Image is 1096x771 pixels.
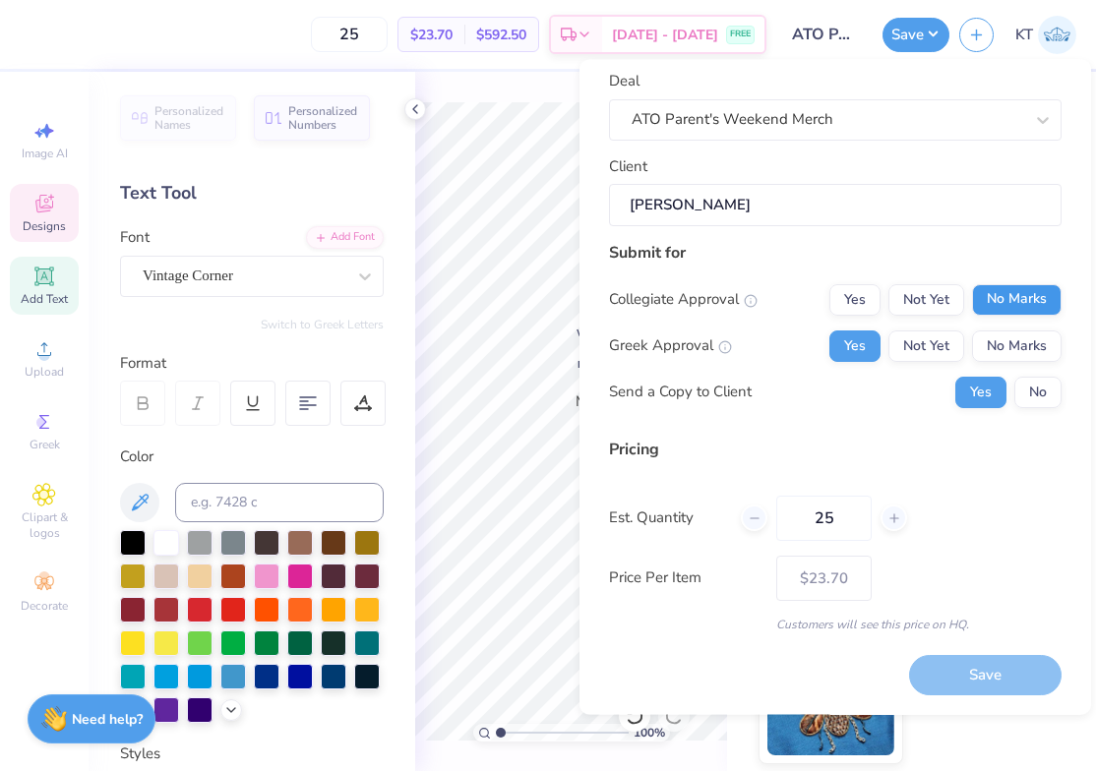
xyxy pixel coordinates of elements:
span: Decorate [21,598,68,614]
label: Font [120,226,150,249]
label: Est. Quantity [609,507,726,530]
div: Text Tool [120,180,384,207]
span: Designs [23,218,66,234]
span: Greek [30,437,60,452]
div: Customers will see this price on HQ. [609,616,1062,633]
span: 100 % [634,724,665,741]
span: Personalized Names [154,104,224,132]
button: No Marks [972,330,1062,362]
span: Image AI [22,146,68,161]
div: Greek Approval [609,335,732,358]
span: Add Text [21,291,68,307]
img: Karen Tian [1038,16,1076,54]
span: $23.70 [410,25,453,45]
span: [DATE] - [DATE] [612,25,718,45]
button: Switch to Greek Letters [261,317,384,332]
div: Send a Copy to Client [609,382,752,404]
button: No Marks [972,284,1062,316]
button: Not Yet [888,330,964,362]
a: KT [1015,16,1076,54]
div: Color [120,445,384,468]
span: KT [1015,24,1033,46]
span: Upload [25,364,64,380]
button: Yes [829,284,881,316]
label: Price Per Item [609,567,761,590]
input: e.g. Ethan Linker [609,185,1062,227]
input: – – [776,496,872,541]
button: Not Yet [888,284,964,316]
input: e.g. 7428 c [175,483,384,522]
div: Collegiate Approval [609,289,758,312]
div: Pricing [609,438,1062,461]
div: Add Font [306,226,384,249]
strong: Need help? [72,710,143,729]
div: Format [120,352,386,375]
label: Client [609,155,647,178]
span: $592.50 [476,25,526,45]
button: No [1014,377,1062,408]
input: Untitled Design [776,15,873,54]
button: Yes [955,377,1006,408]
div: Styles [120,742,384,765]
input: – – [311,17,388,52]
span: FREE [730,28,751,41]
label: Deal [609,71,639,93]
button: Save [883,18,949,52]
div: Submit for [609,241,1062,265]
span: Personalized Numbers [288,104,358,132]
button: Yes [829,330,881,362]
span: Clipart & logos [10,509,79,541]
